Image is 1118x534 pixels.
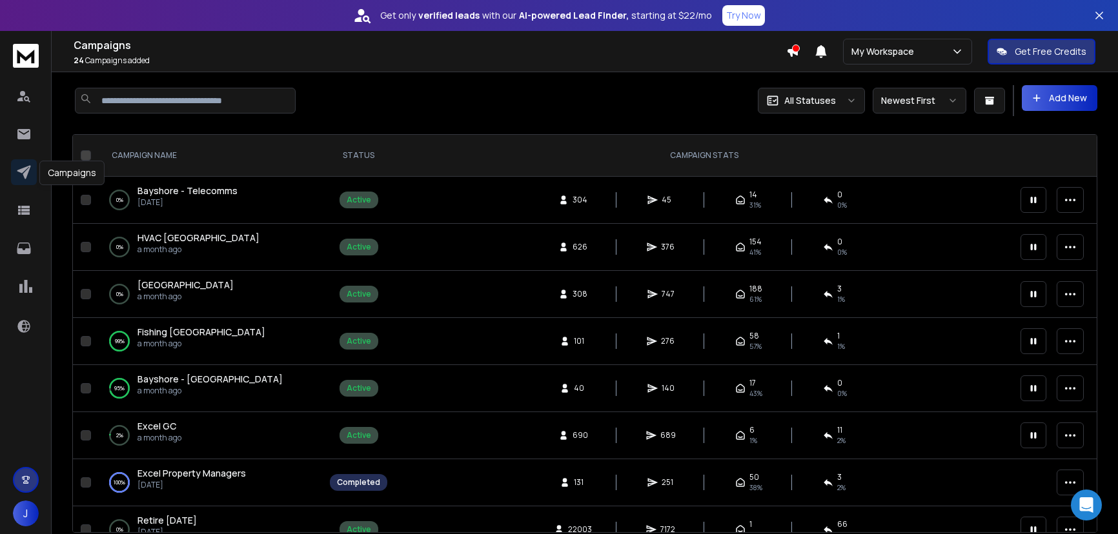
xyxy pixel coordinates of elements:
span: 31 % [749,200,761,210]
span: 131 [574,477,587,488]
span: 0 [837,237,842,247]
span: 747 [662,289,675,299]
span: 626 [573,242,587,252]
button: Get Free Credits [988,39,1095,64]
span: 38 % [749,482,762,493]
td: 99%Fishing [GEOGRAPHIC_DATA]a month ago [96,318,322,365]
div: Active [347,430,371,440]
span: 308 [573,289,587,299]
span: 0 % [837,388,847,399]
p: a month ago [137,244,259,255]
p: a month ago [137,292,234,302]
a: Bayshore - Telecomms [137,184,238,197]
strong: verified leads [418,9,480,22]
span: 3 [837,284,842,294]
span: 690 [573,430,588,440]
span: 61 % [749,294,762,304]
th: CAMPAIGN STATS [395,135,1013,177]
span: 11 [837,425,842,435]
th: STATUS [322,135,395,177]
div: Active [347,383,371,393]
span: 304 [573,195,587,205]
p: 0 % [116,193,123,206]
span: Fishing [GEOGRAPHIC_DATA] [137,326,265,338]
div: Open Intercom Messenger [1071,489,1102,520]
span: 3 [837,472,842,482]
span: 14 [749,190,757,200]
a: [GEOGRAPHIC_DATA] [137,279,234,292]
a: Bayshore - [GEOGRAPHIC_DATA] [137,373,283,386]
p: 0 % [116,288,123,301]
p: [DATE] [137,197,238,208]
span: Excel GC [137,420,176,432]
p: a month ago [137,339,265,349]
span: 2 % [837,482,846,493]
span: 6 [749,425,755,435]
span: Bayshore - [GEOGRAPHIC_DATA] [137,373,283,385]
span: 188 [749,284,762,294]
p: Try Now [726,9,761,22]
div: Active [347,195,371,205]
p: a month ago [137,433,181,443]
a: Fishing [GEOGRAPHIC_DATA] [137,326,265,339]
span: 1 % [837,294,845,304]
p: Get Free Credits [1015,45,1086,58]
button: Newest First [873,88,966,114]
td: 100%Excel Property Managers[DATE] [96,459,322,506]
span: 45 [662,195,675,205]
td: 0%Bayshore - Telecomms[DATE] [96,177,322,224]
span: 140 [662,383,675,393]
div: Active [347,336,371,346]
p: [DATE] [137,480,246,490]
p: Campaigns added [74,55,786,66]
span: 40 [574,383,587,393]
td: 2%Excel GCa month ago [96,412,322,459]
span: Excel Property Managers [137,467,246,479]
span: HVAC [GEOGRAPHIC_DATA] [137,232,259,244]
span: 2 % [837,435,846,446]
span: [GEOGRAPHIC_DATA] [137,279,234,291]
span: 57 % [749,341,762,351]
span: 1 [749,519,752,529]
button: J [13,500,39,526]
h1: Campaigns [74,37,786,53]
th: CAMPAIGN NAME [96,135,322,177]
span: 0 [837,190,842,200]
button: Add New [1022,85,1097,111]
p: My Workspace [851,45,919,58]
span: 58 [749,331,759,341]
span: 1 [837,331,840,341]
span: 1 % [837,341,845,351]
span: 251 [662,477,675,488]
a: Retire [DATE] [137,514,197,527]
span: 66 [837,519,848,529]
p: 95 % [114,382,125,395]
span: 43 % [749,388,762,399]
span: 276 [661,336,675,346]
td: 95%Bayshore - [GEOGRAPHIC_DATA]a month ago [96,365,322,412]
div: Active [347,289,371,299]
a: Excel GC [137,420,176,433]
div: Active [347,242,371,252]
span: 17 [749,378,756,388]
td: 0%[GEOGRAPHIC_DATA]a month ago [96,271,322,318]
p: 2 % [116,429,123,442]
p: a month ago [137,386,283,396]
span: 0 % [837,247,847,257]
p: 99 % [115,335,125,348]
span: 1 % [749,435,757,446]
td: 0%HVAC [GEOGRAPHIC_DATA]a month ago [96,224,322,271]
span: 689 [660,430,676,440]
span: 376 [661,242,675,252]
div: Completed [337,477,380,488]
span: 50 [749,472,759,482]
span: 0 [837,378,842,388]
img: logo [13,44,39,68]
div: Campaigns [39,161,105,185]
p: 100 % [114,476,125,489]
strong: AI-powered Lead Finder, [519,9,629,22]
